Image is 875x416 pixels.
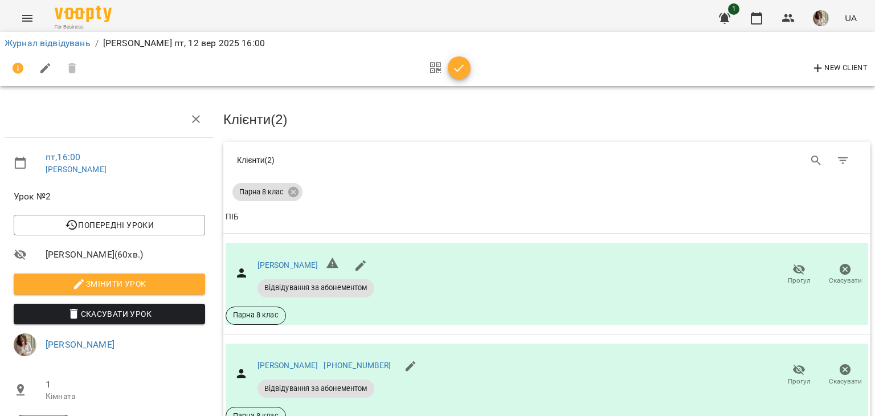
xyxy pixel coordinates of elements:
span: Парна 8 клас [232,187,291,197]
a: [PERSON_NAME] [46,165,107,174]
button: Змінити урок [14,274,205,294]
span: UA [845,12,857,24]
button: Прогул [776,259,822,291]
span: Скасувати Урок [23,307,196,321]
a: [PERSON_NAME] [257,361,318,370]
div: Sort [226,210,239,224]
a: Журнал відвідувань [5,38,91,48]
img: cf9d72be1c49480477303613d6f9b014.jpg [813,10,829,26]
div: ПІБ [226,210,239,224]
img: cf9d72be1c49480477303613d6f9b014.jpg [14,333,36,356]
span: Парна 8 клас [226,310,285,320]
img: Voopty Logo [55,6,112,22]
button: Попередні уроки [14,215,205,235]
a: [PHONE_NUMBER] [324,361,391,370]
span: Скасувати [829,377,862,386]
span: [PERSON_NAME] ( 60 хв. ) [46,248,205,262]
button: Скасувати Урок [14,304,205,324]
span: Змінити урок [23,277,196,291]
span: Прогул [788,377,811,386]
button: Скасувати [822,259,868,291]
p: [PERSON_NAME] пт, 12 вер 2025 16:00 [103,36,265,50]
nav: breadcrumb [5,36,870,50]
div: Клієнти ( 2 ) [237,154,538,166]
span: Скасувати [829,276,862,286]
button: UA [840,7,861,28]
button: Фільтр [829,147,857,174]
button: Menu [14,5,41,32]
span: Відвідування за абонементом [257,283,374,293]
span: For Business [55,23,112,31]
button: Скасувати [822,359,868,391]
li: / [95,36,99,50]
button: New Client [808,59,870,78]
div: Table Toolbar [223,142,870,178]
span: Відвідування за абонементом [257,384,374,394]
h6: Невірний формат телефону ${ phone } [326,256,340,275]
button: Search [803,147,830,174]
a: [PERSON_NAME] [46,339,115,350]
span: Прогул [788,276,811,286]
button: Прогул [776,359,822,391]
a: пт , 16:00 [46,152,80,162]
p: Кімната [46,391,205,402]
span: ПІБ [226,210,868,224]
span: 1 [728,3,739,15]
div: Парна 8 клас [232,183,302,201]
h3: Клієнти ( 2 ) [223,112,870,127]
span: Попередні уроки [23,218,196,232]
span: 1 [46,378,205,391]
a: [PERSON_NAME] [257,260,318,270]
span: Урок №2 [14,190,205,203]
span: New Client [811,62,868,75]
